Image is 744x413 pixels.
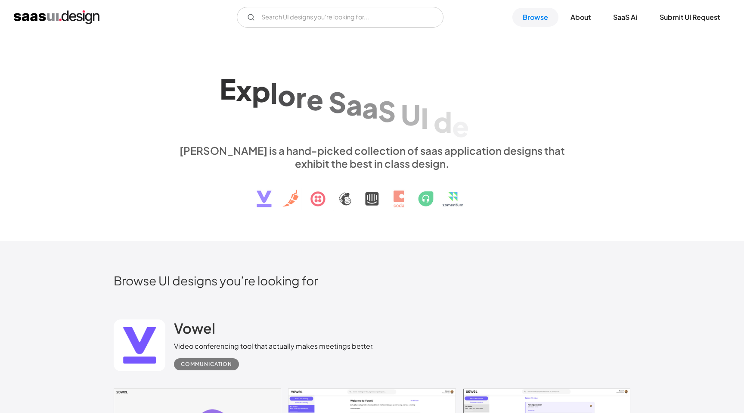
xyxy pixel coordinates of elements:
[512,8,558,27] a: Browse
[378,94,396,128] div: S
[174,341,374,351] div: Video conferencing tool that actually makes meetings better.
[296,81,307,114] div: r
[307,83,323,116] div: e
[237,7,443,28] input: Search UI designs you're looking for...
[242,170,502,215] img: text, icon, saas logo
[181,359,232,369] div: Communication
[237,7,443,28] form: Email Form
[174,69,570,135] h1: Explore SaaS UI design patterns & interactions.
[434,105,452,138] div: d
[560,8,601,27] a: About
[114,273,630,288] h2: Browse UI designs you’re looking for
[421,101,428,135] div: I
[252,75,270,108] div: p
[329,85,346,119] div: S
[174,319,215,337] h2: Vowel
[14,10,99,24] a: home
[174,319,215,341] a: Vowel
[346,88,362,122] div: a
[649,8,730,27] a: Submit UI Request
[452,110,469,143] div: e
[603,8,648,27] a: SaaS Ai
[270,77,278,110] div: l
[278,78,296,112] div: o
[236,73,252,106] div: x
[220,72,236,105] div: E
[174,144,570,170] div: [PERSON_NAME] is a hand-picked collection of saas application designs that exhibit the best in cl...
[401,98,421,131] div: U
[362,91,378,125] div: a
